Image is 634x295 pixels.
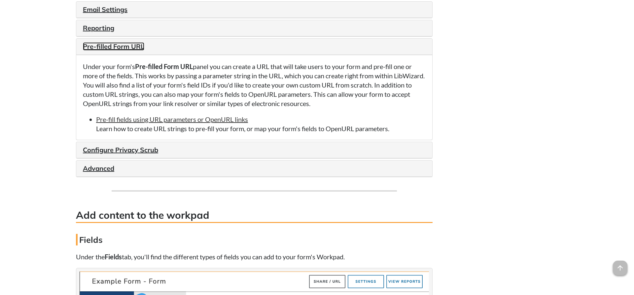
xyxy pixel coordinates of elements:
strong: Fields [105,253,122,261]
a: Advanced [83,164,114,172]
a: Reporting [83,24,114,32]
a: Pre-filled Form URL [83,42,144,51]
a: Email Settings [83,5,127,14]
a: arrow_upward [613,261,627,269]
h3: Add content to the workpad [76,208,433,223]
a: Pre-fill fields using URL parameters or OpenURL links [96,115,248,123]
strong: Pre-filled Form URL [135,62,193,70]
p: Under the tab, you'll find the different types of fields you can add to your form's Workpad. [76,252,433,261]
span: arrow_upward [613,261,627,275]
a: Configure Privacy Scrub [83,146,158,154]
h4: Fields [76,234,433,245]
p: Under your form's panel you can create a URL that will take users to your form and pre-fill one o... [83,62,426,108]
li: Learn how to create URL strings to pre-fill your form, or map your form's fields to OpenURL param... [96,115,426,133]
